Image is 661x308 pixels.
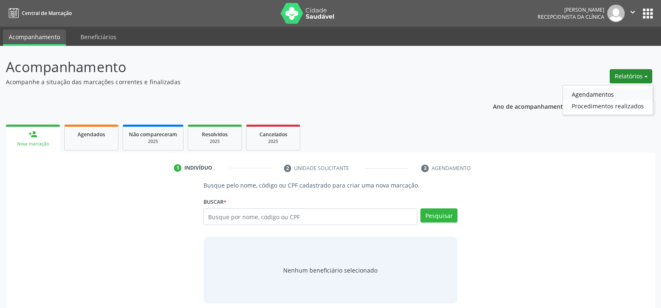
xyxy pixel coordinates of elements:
[538,6,604,13] div: [PERSON_NAME]
[641,6,655,21] button: apps
[493,101,567,111] p: Ano de acompanhamento
[6,78,460,86] p: Acompanhe a situação das marcações correntes e finalizadas
[283,266,377,275] span: Nenhum beneficiário selecionado
[610,69,652,83] button: Relatórios
[129,131,177,138] span: Não compareceram
[75,30,122,44] a: Beneficiários
[628,8,637,17] i: 
[252,138,294,145] div: 2025
[202,131,228,138] span: Resolvidos
[22,10,72,17] span: Central de Marcação
[12,141,54,147] div: Nova marcação
[28,130,38,139] div: person_add
[204,208,417,225] input: Busque por nome, código ou CPF
[420,208,457,223] button: Pesquisar
[625,5,641,22] button: 
[538,13,604,20] span: Recepcionista da clínica
[129,138,177,145] div: 2025
[563,88,653,100] a: Agendamentos
[204,195,226,208] label: Buscar
[259,131,287,138] span: Cancelados
[78,131,105,138] span: Agendados
[194,138,236,145] div: 2025
[204,181,457,190] p: Busque pelo nome, código ou CPF cadastrado para criar uma nova marcação.
[6,57,460,78] p: Acompanhamento
[174,164,181,172] div: 1
[3,30,66,46] a: Acompanhamento
[184,164,212,172] div: Indivíduo
[607,5,625,22] img: img
[563,100,653,112] a: Procedimentos realizados
[563,85,653,115] ul: Relatórios
[6,6,72,20] a: Central de Marcação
